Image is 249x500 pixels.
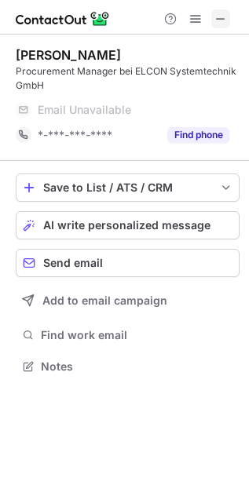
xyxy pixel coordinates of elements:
div: [PERSON_NAME] [16,47,121,63]
button: AI write personalized message [16,211,240,239]
div: Save to List / ATS / CRM [43,181,212,194]
span: Add to email campaign [42,294,167,307]
span: Email Unavailable [38,103,131,117]
button: Find work email [16,324,240,346]
button: Notes [16,356,240,378]
span: Send email [43,257,103,269]
span: Notes [41,359,233,374]
button: Send email [16,249,240,277]
span: AI write personalized message [43,219,211,232]
img: ContactOut v5.3.10 [16,9,110,28]
button: Reveal Button [167,127,229,143]
button: Add to email campaign [16,286,240,315]
div: Procurement Manager bei ELCON Systemtechnik GmbH [16,64,240,93]
button: save-profile-one-click [16,173,240,202]
span: Find work email [41,328,233,342]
